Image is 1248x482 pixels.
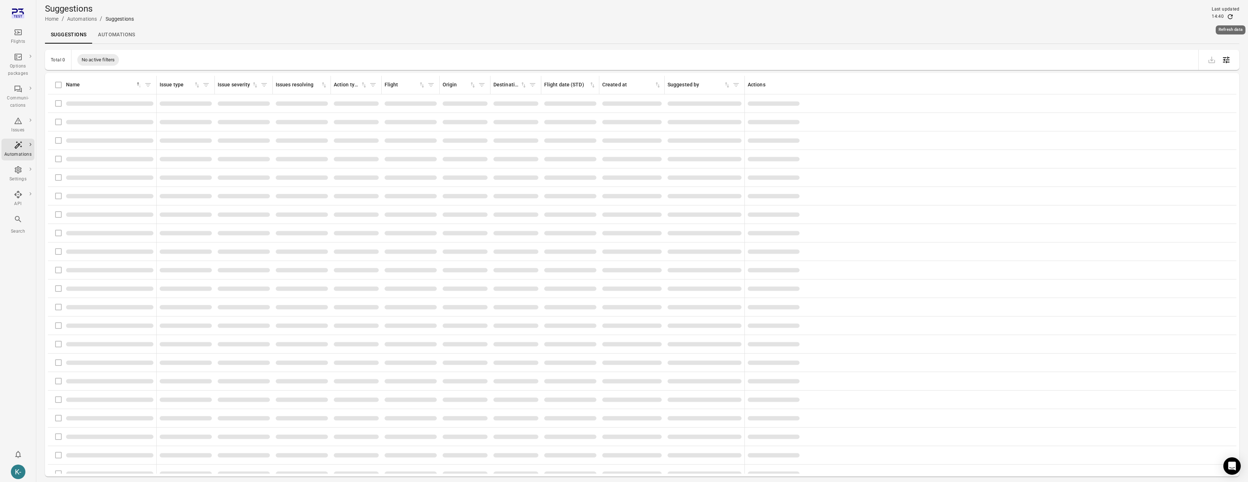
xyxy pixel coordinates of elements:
[11,447,25,462] button: Notifications
[45,15,134,23] nav: Breadcrumbs
[385,81,426,89] div: Sort by flight in ascending order
[731,79,742,90] span: Filter by suggested by
[100,15,102,23] li: /
[4,127,32,134] div: Issues
[668,81,731,89] div: Sort by suggested by in ascending order
[1,26,34,48] a: Flights
[77,56,119,64] span: No active filters
[201,79,212,90] span: Filter by issue type
[426,79,436,90] span: Filter by flight
[4,176,32,183] div: Settings
[1,114,34,136] a: Issues
[493,81,527,89] div: Sort by destination in ascending order
[1223,457,1241,475] div: Open Intercom Messenger
[11,465,25,479] div: K-
[45,26,1239,44] div: Local navigation
[218,81,259,89] div: Sort by issue severity in ascending order
[1,188,34,210] a: API
[45,26,92,44] a: Suggestions
[4,95,32,109] div: Communi-cations
[4,200,32,208] div: API
[45,16,59,22] a: Home
[1,213,34,237] button: Search
[8,462,28,482] button: Kristinn - avilabs
[368,79,378,90] span: Filter by action types
[748,81,800,89] div: Actions
[143,79,153,90] span: Filter by name
[1212,6,1239,13] div: Last updated
[1219,53,1233,67] button: Open table configuration
[1227,13,1234,20] button: Refresh data
[92,26,141,44] a: Automations
[527,79,538,90] span: Filter by destination
[62,15,64,23] li: /
[51,57,65,62] div: Total 0
[259,79,270,90] span: Filter by issue severity
[106,15,134,23] div: Suggestions
[443,81,476,89] div: Sort by origin in ascending order
[67,16,97,22] a: Automations
[160,81,201,89] div: Sort by issue type in ascending order
[1212,13,1224,20] div: 14:40
[276,81,328,89] div: Sort by issues resolving in ascending order
[66,81,143,89] div: Sort by name in descending order
[1216,25,1245,34] div: Refresh data
[1,163,34,185] a: Settings
[45,3,134,15] h1: Suggestions
[1204,56,1219,63] span: Please make a selection to export
[1,139,34,160] a: Automations
[1,82,34,111] a: Communi-cations
[4,63,32,77] div: Options packages
[476,79,487,90] span: Filter by origin
[4,38,32,45] div: Flights
[334,81,368,89] div: Sort by action types in ascending order
[4,151,32,158] div: Automations
[1,50,34,79] a: Options packages
[544,81,596,89] div: Sort by flight date (STD) in ascending order
[602,81,661,89] div: Sort by created at in ascending order
[4,228,32,235] div: Search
